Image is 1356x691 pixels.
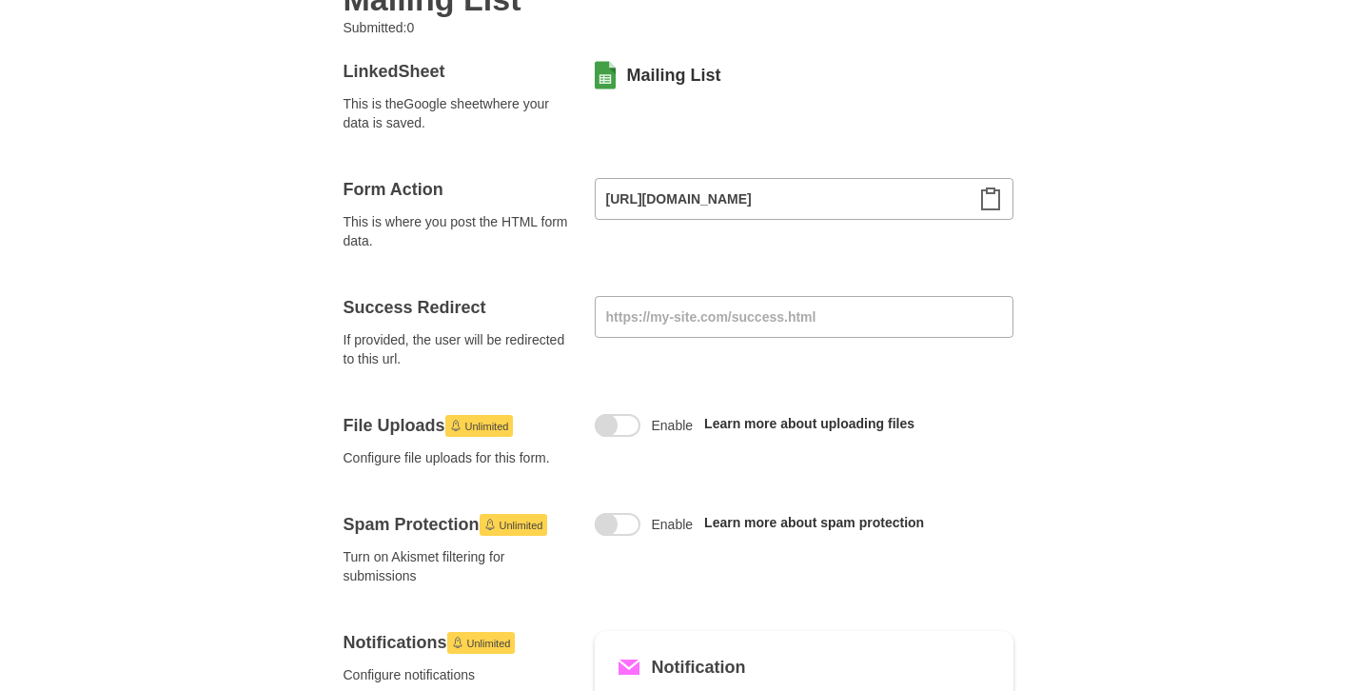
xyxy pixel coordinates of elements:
[704,515,924,530] a: Learn more about spam protection
[452,637,463,648] svg: Launch
[465,415,509,438] span: Unlimited
[344,212,572,250] span: This is where you post the HTML form data.
[450,420,462,431] svg: Launch
[652,654,746,681] h5: Notification
[704,416,914,431] a: Learn more about uploading files
[344,18,663,37] p: Submitted: 0
[344,631,572,654] h4: Notifications
[500,514,543,537] span: Unlimited
[627,64,721,87] a: Mailing List
[652,416,694,435] span: Enable
[979,188,1002,210] svg: Clipboard
[467,632,511,655] span: Unlimited
[344,178,572,201] h4: Form Action
[344,448,572,467] span: Configure file uploads for this form.
[344,330,572,368] span: If provided, the user will be redirected to this url.
[344,60,572,83] h4: Linked Sheet
[652,515,694,534] span: Enable
[344,94,572,132] span: This is the Google sheet where your data is saved.
[344,665,572,684] span: Configure notifications
[344,414,572,437] h4: File Uploads
[344,296,572,319] h4: Success Redirect
[484,519,496,530] svg: Launch
[344,513,572,536] h4: Spam Protection
[595,296,1013,338] input: https://my-site.com/success.html
[618,656,640,679] svg: Mail
[344,547,572,585] span: Turn on Akismet filtering for submissions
